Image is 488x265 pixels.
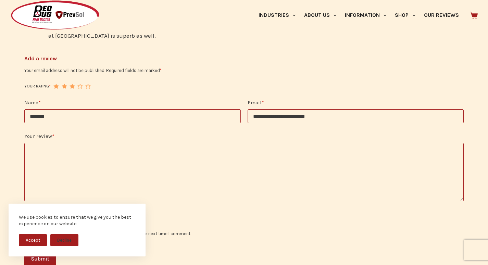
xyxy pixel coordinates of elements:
[248,98,464,107] label: Email
[85,84,90,89] a: 5 of 5 stars
[19,234,47,246] button: Accept
[5,3,26,23] button: Open LiveChat chat widget
[48,21,464,40] p: Have purchased multiple times. It is the only product that works to kill and keep bed-bugs away! ...
[19,214,135,227] div: We use cookies to ensure that we give you the best experience on our website.
[24,98,240,107] label: Name
[70,84,75,89] a: 3 of 5 stars
[24,132,464,141] label: Your review
[106,68,162,73] span: Required fields are marked
[77,84,83,89] a: 4 of 5 stars
[62,84,67,89] a: 2 of 5 stars
[50,234,78,246] button: Decline
[24,54,464,63] span: Add a review
[53,84,59,89] a: 1 of 5 stars
[24,68,105,73] span: Your email address will not be published.
[24,83,51,90] label: Your rating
